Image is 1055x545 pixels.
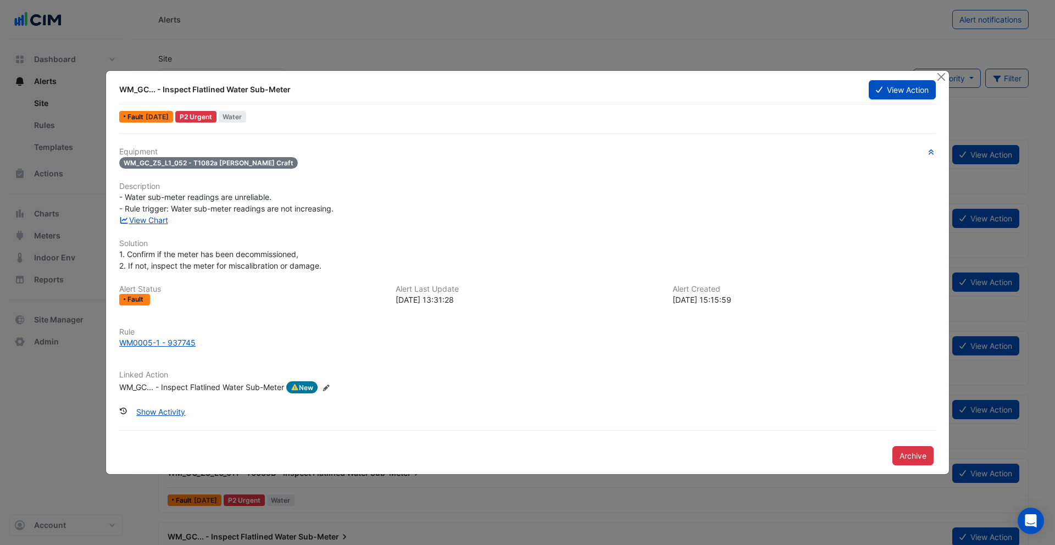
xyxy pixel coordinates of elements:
[396,285,659,294] h6: Alert Last Update
[129,402,192,421] button: Show Activity
[119,285,382,294] h6: Alert Status
[119,84,856,95] div: WM_GC... - Inspect Flatlined Water Sub-Meter
[1018,508,1044,534] div: Open Intercom Messenger
[219,111,247,123] span: Water
[286,381,318,393] span: New
[119,157,298,169] span: WM_GC_Z5_L1_052 - T1082a [PERSON_NAME] Craft
[119,327,936,337] h6: Rule
[119,337,196,348] div: WM0005-1 - 937745
[119,249,321,270] span: 1. Confirm if the meter has been decommissioned, 2. If not, inspect the meter for miscalibration ...
[869,80,936,99] button: View Action
[119,381,284,393] div: WM_GC... - Inspect Flatlined Water Sub-Meter
[892,446,934,465] button: Archive
[119,370,936,380] h6: Linked Action
[127,296,146,303] span: Fault
[119,182,936,191] h6: Description
[935,71,947,82] button: Close
[119,239,936,248] h6: Solution
[119,147,936,157] h6: Equipment
[146,113,169,121] span: Fri 19-Sep-2025 13:31 AEST
[119,215,168,225] a: View Chart
[322,383,330,392] fa-icon: Edit Linked Action
[119,337,936,348] a: WM0005-1 - 937745
[673,285,936,294] h6: Alert Created
[127,114,146,120] span: Fault
[119,192,334,213] span: - Water sub-meter readings are unreliable. - Rule trigger: Water sub-meter readings are not incre...
[673,294,936,305] div: [DATE] 15:15:59
[175,111,216,123] div: P2 Urgent
[396,294,659,305] div: [DATE] 13:31:28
